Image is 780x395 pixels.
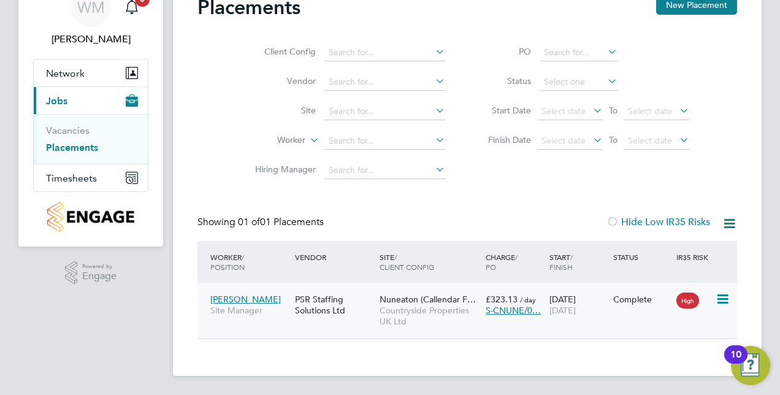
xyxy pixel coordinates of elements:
span: Powered by [82,261,117,272]
input: Search for... [324,44,445,61]
div: Jobs [34,114,148,164]
div: Complete [613,294,671,305]
div: Site [377,246,483,278]
button: Network [34,59,148,86]
a: Vacancies [46,125,90,136]
span: / Position [210,252,245,272]
label: Hiring Manager [245,164,316,175]
span: To [605,102,621,118]
span: / Finish [549,252,573,272]
span: £323.13 [486,294,518,305]
button: Jobs [34,87,148,114]
span: / PO [486,252,518,272]
div: Showing [197,216,326,229]
div: 10 [730,355,741,370]
span: Site Manager [210,305,289,316]
span: Engage [82,271,117,282]
span: To [605,132,621,148]
span: Network [46,67,85,79]
div: [DATE] [546,288,610,322]
div: Vendor [292,246,377,268]
a: Powered byEngage [65,261,117,285]
div: IR35 Risk [673,246,716,268]
label: Status [476,75,531,86]
label: PO [476,46,531,57]
span: Nuneaton (Callendar F… [380,294,476,305]
input: Search for... [540,44,617,61]
label: Site [245,105,316,116]
label: Worker [235,134,305,147]
button: Timesheets [34,164,148,191]
span: 01 Placements [238,216,324,228]
div: Worker [207,246,292,278]
input: Search for... [324,132,445,150]
span: / Client Config [380,252,434,272]
a: Go to home page [33,202,148,232]
span: Select date [628,135,672,146]
span: / day [520,295,536,304]
span: Select date [541,105,586,117]
span: Jobs [46,95,67,107]
span: Select date [628,105,672,117]
div: PSR Staffing Solutions Ltd [292,288,377,322]
input: Search for... [324,74,445,91]
label: Hide Low IR35 Risks [606,216,710,228]
span: Wayne Mason [33,32,148,47]
span: [DATE] [549,305,576,316]
label: Start Date [476,105,531,116]
div: Charge [483,246,546,278]
button: Open Resource Center, 10 new notifications [731,346,770,385]
span: Countryside Properties UK Ltd [380,305,480,327]
img: countryside-properties-logo-retina.png [47,202,134,232]
div: Status [610,246,674,268]
input: Search for... [324,103,445,120]
span: 01 of [238,216,260,228]
div: Start [546,246,610,278]
span: Select date [541,135,586,146]
label: Client Config [245,46,316,57]
label: Finish Date [476,134,531,145]
span: High [676,293,699,309]
label: Vendor [245,75,316,86]
a: [PERSON_NAME]Site ManagerPSR Staffing Solutions LtdNuneaton (Callendar F…Countryside Properties U... [207,287,737,297]
input: Select one [540,74,617,91]
a: Placements [46,142,98,153]
input: Search for... [324,162,445,179]
span: Timesheets [46,172,97,184]
span: [PERSON_NAME] [210,294,281,305]
span: S-CNUNE/0… [486,305,541,316]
